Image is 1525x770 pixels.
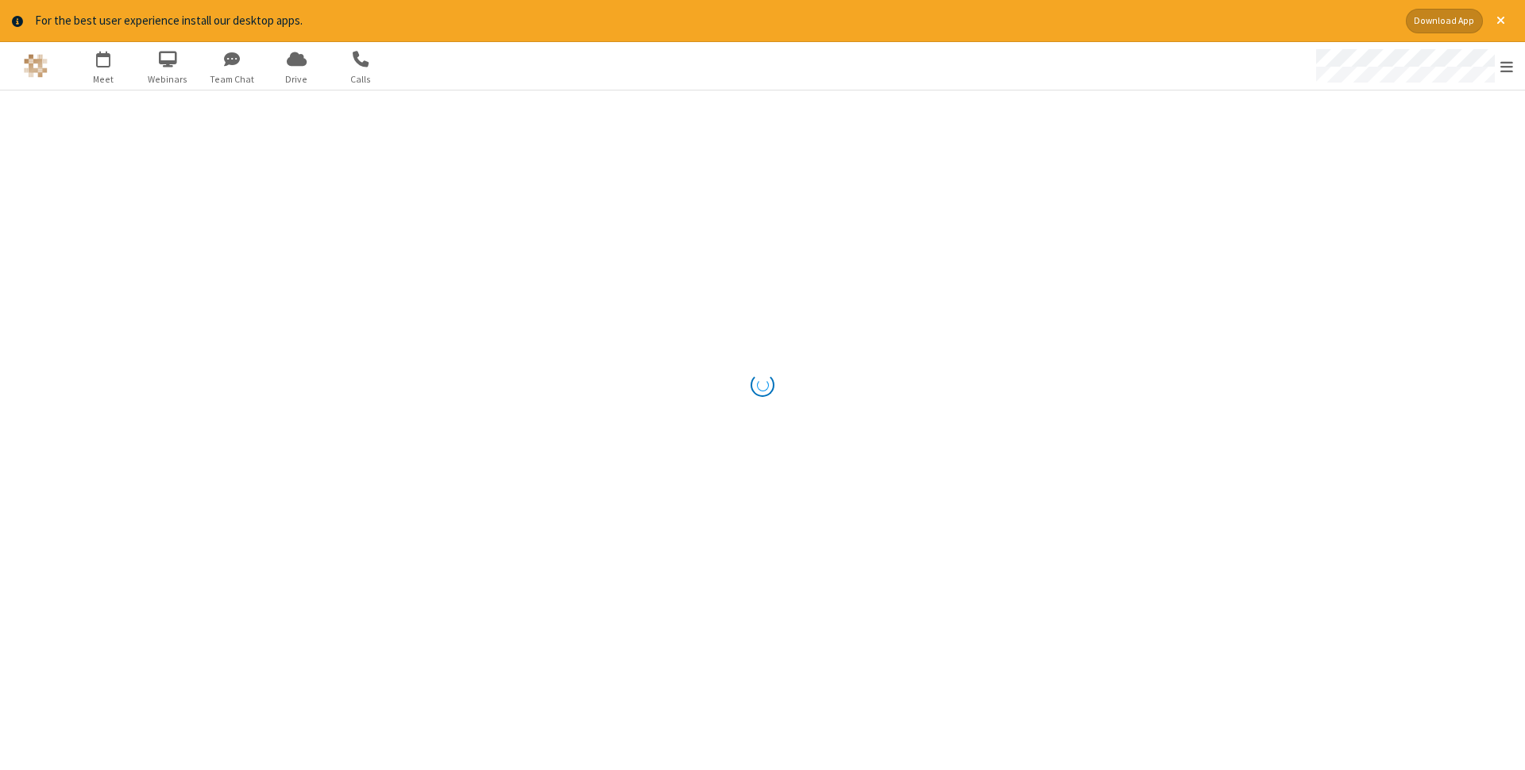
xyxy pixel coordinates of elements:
span: Webinars [138,72,198,87]
button: Logo [6,42,65,90]
img: QA Selenium DO NOT DELETE OR CHANGE [24,54,48,78]
span: Meet [74,72,133,87]
button: Download App [1406,9,1483,33]
button: Close alert [1488,9,1513,33]
div: Open menu [1301,42,1525,90]
span: Team Chat [203,72,262,87]
span: Drive [267,72,326,87]
div: For the best user experience install our desktop apps. [35,12,1394,30]
span: Calls [331,72,391,87]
